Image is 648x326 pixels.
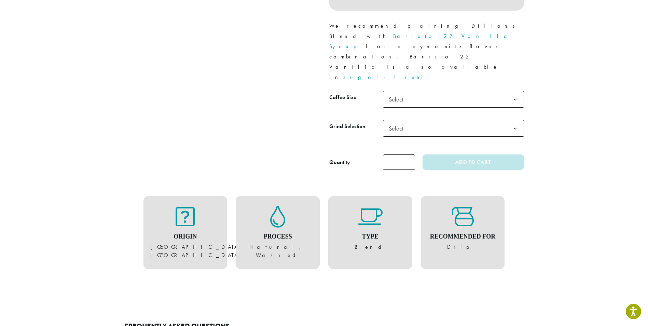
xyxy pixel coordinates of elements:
a: Barista 22 Vanilla Syrup [329,32,512,50]
p: We recommend pairing Dillons Blend with for a dynamite flavor combination. Barista 22 Vanilla is ... [329,21,524,82]
span: Select [383,91,524,108]
figure: Blend [335,206,405,252]
h4: Process [243,233,313,241]
figure: Natural, Washed [243,206,313,260]
span: Select [386,122,410,135]
figure: [GEOGRAPHIC_DATA], [GEOGRAPHIC_DATA] [150,206,221,260]
label: Grind Selection [329,122,383,132]
h4: Recommended For [428,233,498,241]
span: Select [383,120,524,137]
h4: Type [335,233,405,241]
figure: Drip [428,206,498,252]
span: Select [386,93,410,106]
label: Coffee Size [329,93,383,103]
input: Product quantity [383,154,415,170]
button: Add to cart [423,154,524,170]
div: Quantity [329,158,350,166]
h4: Origin [150,233,221,241]
a: sugar-free [343,73,421,81]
